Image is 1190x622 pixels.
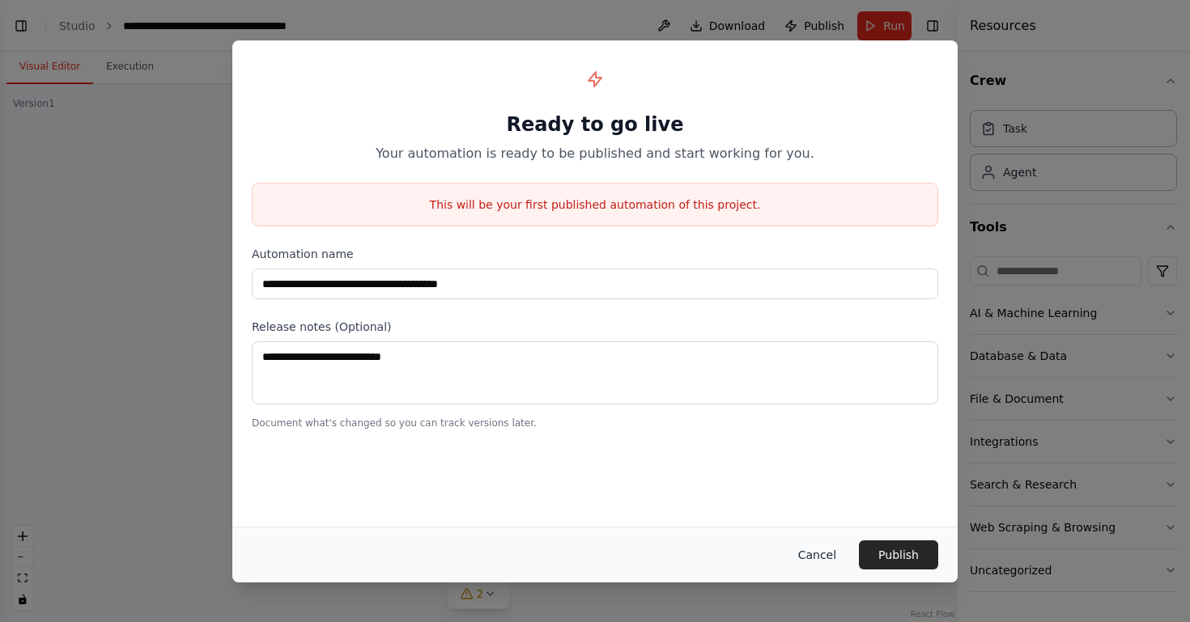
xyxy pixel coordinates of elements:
[785,540,849,569] button: Cancel
[252,246,938,262] label: Automation name
[252,319,938,335] label: Release notes (Optional)
[859,540,938,569] button: Publish
[252,417,938,429] p: Document what's changed so you can track versions later.
[252,144,938,163] p: Your automation is ready to be published and start working for you.
[253,197,937,213] p: This will be your first published automation of this project.
[252,112,938,138] h1: Ready to go live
